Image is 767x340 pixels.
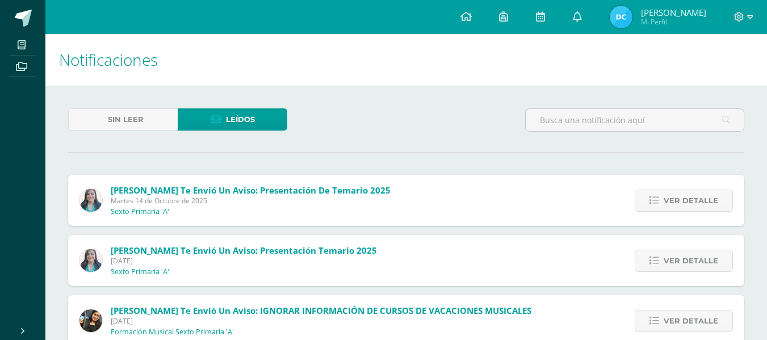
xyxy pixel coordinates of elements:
img: be92b6c484970536b82811644e40775c.png [79,189,102,212]
p: Sexto Primaria 'A' [111,267,169,276]
span: [DATE] [111,256,377,266]
img: 06c843b541221984c6119e2addf5fdcd.png [610,6,632,28]
span: Ver detalle [664,250,718,271]
span: Mi Perfil [641,17,706,27]
span: [PERSON_NAME] [641,7,706,18]
span: [PERSON_NAME] te envió un aviso: IGNORAR INFORMACIÓN DE CURSOS DE VACACIONES MUSICALES [111,305,531,316]
span: [PERSON_NAME] te envió un aviso: Presentación de Temario 2025 [111,184,391,196]
span: Ver detalle [664,190,718,211]
img: be92b6c484970536b82811644e40775c.png [79,249,102,272]
span: Leídos [226,109,255,130]
span: Martes 14 de Octubre de 2025 [111,196,391,205]
span: Sin leer [108,109,144,130]
img: afbb90b42ddb8510e0c4b806fbdf27cc.png [79,309,102,332]
a: Sin leer [68,108,178,131]
a: Leídos [178,108,287,131]
p: Sexto Primaria 'A' [111,207,169,216]
span: [PERSON_NAME] te envió un aviso: Presentación Temario 2025 [111,245,377,256]
span: Notificaciones [59,49,158,70]
span: [DATE] [111,316,531,326]
input: Busca una notificación aquí [526,109,744,131]
span: Ver detalle [664,310,718,331]
p: Formación Musical Sexto Primaria 'A' [111,328,234,337]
